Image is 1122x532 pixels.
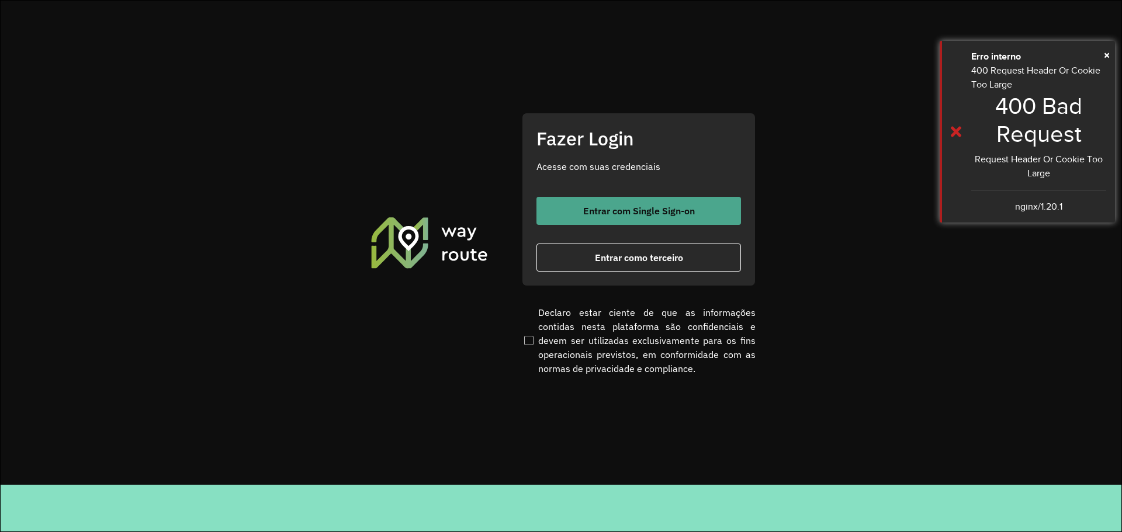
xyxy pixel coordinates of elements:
h1: 400 Bad Request [971,92,1106,148]
span: × [1104,46,1110,64]
h2: Fazer Login [536,127,741,149]
span: Entrar como terceiro [595,253,683,262]
span: Entrar com Single Sign-on [583,206,695,215]
div: Erro interno [971,50,1106,64]
label: Declaro estar ciente de que as informações contidas nesta plataforma são confidenciais e devem se... [522,305,756,375]
div: 400 Request Header Or Cookie Too Large [971,64,1106,214]
center: Request Header Or Cookie Too Large [971,152,1106,180]
button: Close [1104,46,1110,64]
button: button [536,197,741,225]
button: button [536,244,741,272]
p: Acesse com suas credenciais [536,159,741,173]
center: nginx/1.20.1 [971,200,1106,214]
img: Roteirizador AmbevTech [369,215,490,269]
